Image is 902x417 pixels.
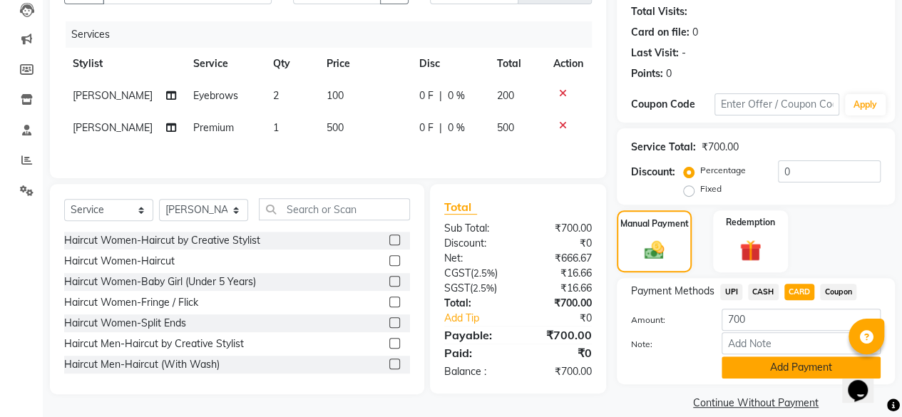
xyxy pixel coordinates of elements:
div: ₹700.00 [518,296,603,311]
div: ₹0 [532,311,603,326]
label: Amount: [620,314,711,326]
div: ( ) [434,281,518,296]
div: Discount: [631,165,675,180]
div: - [682,46,686,61]
div: Services [66,21,603,48]
span: | [439,120,442,135]
label: Percentage [700,164,746,177]
div: Card on file: [631,25,690,40]
div: Sub Total: [434,221,518,236]
div: Haircut Women-Baby Girl (Under 5 Years) [64,274,256,289]
input: Search or Scan [259,198,410,220]
span: 2.5% [473,267,495,279]
span: 0 % [448,120,465,135]
label: Fixed [700,182,722,195]
div: Haircut Women-Split Ends [64,316,186,331]
div: ₹16.66 [518,281,603,296]
div: Net: [434,251,518,266]
span: 0 % [448,88,465,103]
span: 500 [496,121,513,134]
div: Payable: [434,326,518,344]
img: _gift.svg [733,237,768,264]
span: Payment Methods [631,284,714,299]
div: Total: [434,296,518,311]
span: Total [444,200,477,215]
span: 100 [327,89,344,102]
div: Balance : [434,364,518,379]
div: ₹666.67 [518,251,603,266]
th: Stylist [64,48,185,80]
input: Enter Offer / Coupon Code [714,93,839,115]
div: Haircut Women-Haircut [64,254,175,269]
span: 2.5% [473,282,494,294]
label: Note: [620,338,711,351]
span: Premium [193,121,234,134]
div: ₹700.00 [518,364,603,379]
button: Apply [845,94,886,115]
div: Haircut Women-Fringe / Flick [64,295,198,310]
th: Total [488,48,545,80]
a: Continue Without Payment [620,396,892,411]
span: 2 [273,89,279,102]
span: 0 F [419,120,434,135]
span: Eyebrows [193,89,238,102]
div: ₹700.00 [518,326,603,344]
label: Redemption [726,216,775,229]
span: CARD [784,284,815,300]
span: 0 F [419,88,434,103]
div: ( ) [434,266,518,281]
div: 0 [692,25,698,40]
div: Total Visits: [631,4,687,19]
iframe: chat widget [842,360,888,403]
img: _cash.svg [638,239,671,262]
div: Coupon Code [631,97,714,112]
span: 500 [327,121,344,134]
label: Manual Payment [620,217,689,230]
div: Haircut Men-Haircut by Creative Stylist [64,336,244,351]
div: ₹0 [518,236,603,251]
button: Add Payment [722,356,881,379]
th: Disc [411,48,488,80]
div: Points: [631,66,663,81]
span: | [439,88,442,103]
div: 0 [666,66,672,81]
div: ₹700.00 [702,140,739,155]
th: Qty [265,48,318,80]
span: [PERSON_NAME] [73,89,153,102]
div: Paid: [434,344,518,361]
div: ₹0 [518,344,603,361]
input: Amount [722,309,881,331]
input: Add Note [722,332,881,354]
span: SGST [444,282,470,294]
span: UPI [720,284,742,300]
div: Discount: [434,236,518,251]
a: Add Tip [434,311,532,326]
th: Price [318,48,411,80]
div: Service Total: [631,140,696,155]
div: Last Visit: [631,46,679,61]
span: CGST [444,267,471,279]
div: ₹700.00 [518,221,603,236]
th: Service [185,48,265,80]
span: [PERSON_NAME] [73,121,153,134]
div: ₹16.66 [518,266,603,281]
span: Coupon [820,284,856,300]
div: Haircut Men-Haircut (With Wash) [64,357,220,372]
div: Haircut Women-Haircut by Creative Stylist [64,233,260,248]
span: CASH [748,284,779,300]
span: 1 [273,121,279,134]
th: Action [545,48,592,80]
span: 200 [496,89,513,102]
